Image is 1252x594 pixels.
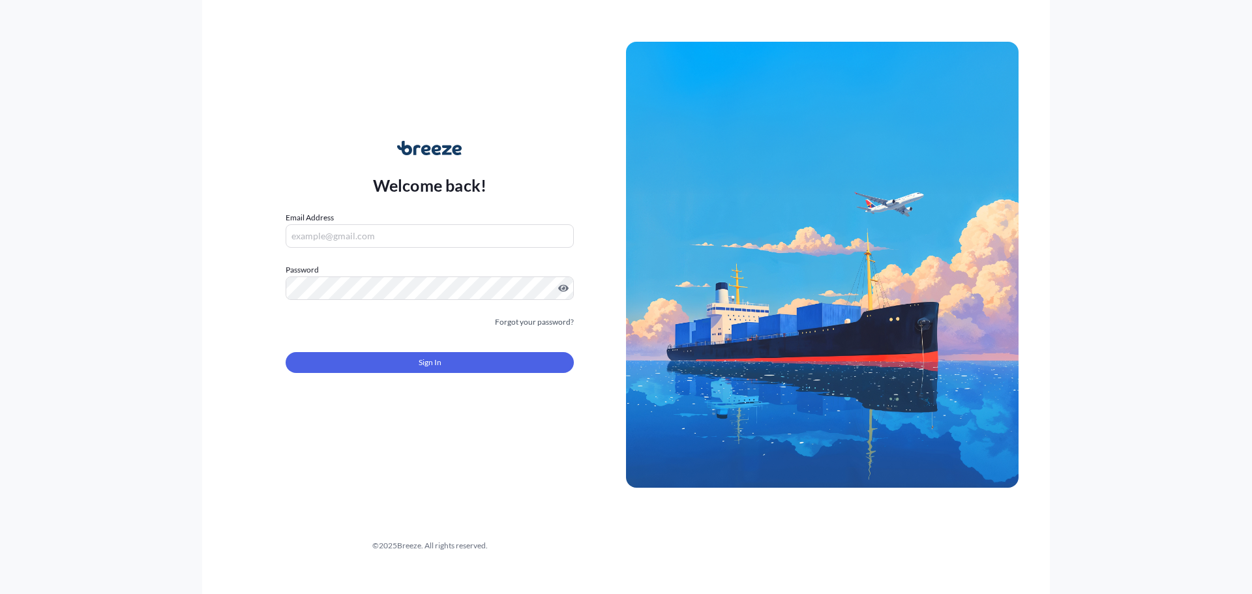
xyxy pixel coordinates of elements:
button: Show password [558,283,569,293]
div: © 2025 Breeze. All rights reserved. [233,539,626,552]
img: Ship illustration [626,42,1019,488]
input: example@gmail.com [286,224,574,248]
p: Welcome back! [373,175,487,196]
label: Email Address [286,211,334,224]
label: Password [286,263,574,276]
span: Sign In [419,356,441,369]
button: Sign In [286,352,574,373]
a: Forgot your password? [495,316,574,329]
